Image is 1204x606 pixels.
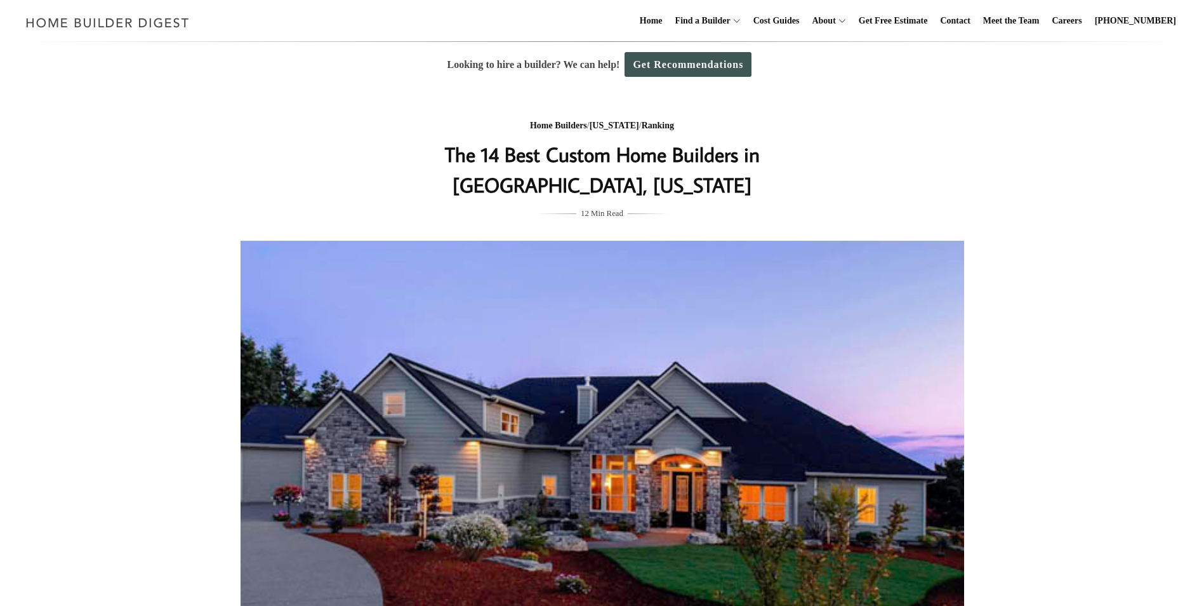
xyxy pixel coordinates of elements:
[978,1,1045,41] a: Meet the Team
[748,1,805,41] a: Cost Guides
[530,121,587,130] a: Home Builders
[935,1,975,41] a: Contact
[807,1,835,41] a: About
[349,139,856,200] h1: The 14 Best Custom Home Builders in [GEOGRAPHIC_DATA], [US_STATE]
[20,10,195,35] img: Home Builder Digest
[1090,1,1181,41] a: [PHONE_NUMBER]
[581,206,623,220] span: 12 Min Read
[670,1,731,41] a: Find a Builder
[635,1,668,41] a: Home
[1047,1,1087,41] a: Careers
[625,52,751,77] a: Get Recommendations
[349,118,856,134] div: / /
[854,1,933,41] a: Get Free Estimate
[642,121,674,130] a: Ranking
[590,121,639,130] a: [US_STATE]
